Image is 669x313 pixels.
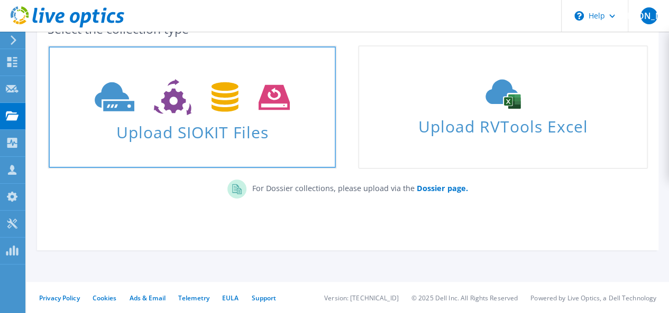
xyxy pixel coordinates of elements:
[222,293,239,302] a: EULA
[246,179,468,194] p: For Dossier collections, please upload via the
[358,45,647,169] a: Upload RVTools Excel
[130,293,166,302] a: Ads & Email
[324,293,399,302] li: Version: [TECHNICAL_ID]
[49,118,336,140] span: Upload SIOKIT Files
[359,112,646,135] span: Upload RVTools Excel
[414,183,468,193] a: Dossier page.
[411,293,518,302] li: © 2025 Dell Inc. All Rights Reserved
[48,45,337,169] a: Upload SIOKIT Files
[574,11,584,21] svg: \n
[530,293,656,302] li: Powered by Live Optics, a Dell Technology
[178,293,209,302] a: Telemetry
[93,293,117,302] a: Cookies
[251,293,276,302] a: Support
[416,183,468,193] b: Dossier page.
[640,7,657,24] span: [PERSON_NAME]
[39,293,80,302] a: Privacy Policy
